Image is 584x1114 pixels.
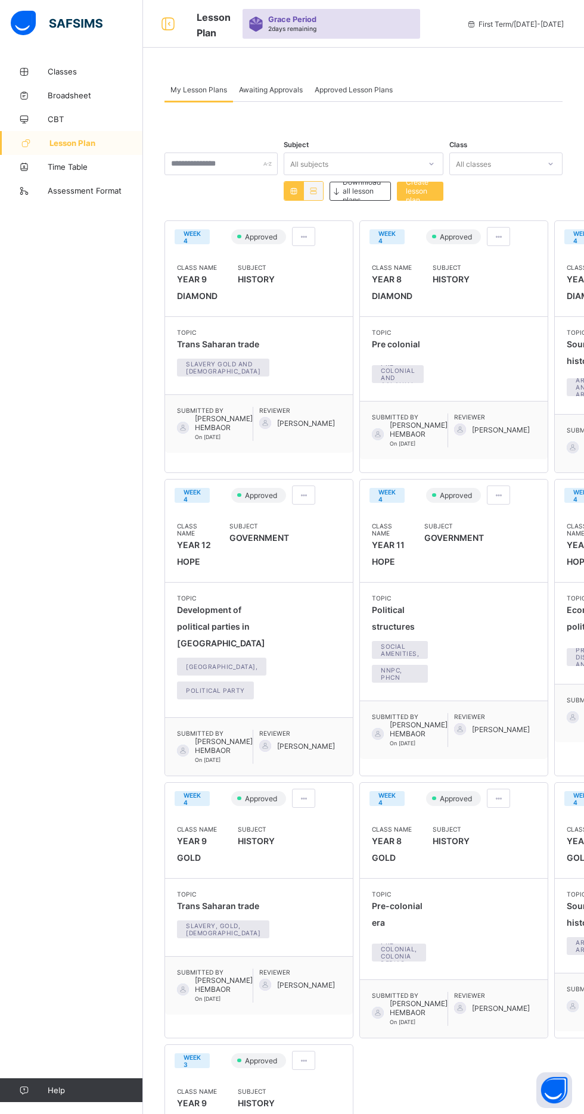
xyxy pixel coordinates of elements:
img: sticker-purple.71386a28dfed39d6af7621340158ba97.svg [248,17,263,32]
span: Trans Saharan trade [177,339,259,349]
span: Pre-colonial era [372,901,423,928]
span: Class Name [372,522,406,537]
span: Create lesson plan [406,178,434,204]
span: YEAR 11 HOPE [372,540,405,567]
span: 2 days remaining [268,25,316,32]
span: pre colonial, Colonia period [381,938,417,967]
span: [PERSON_NAME] HEMBAOR [390,720,448,738]
span: WEEK 4 [378,230,396,244]
span: HISTORY [433,833,476,849]
span: WEEK 4 [184,488,201,503]
span: Approved [244,232,281,241]
span: Approved [244,491,281,500]
span: [PERSON_NAME] HEMBAOR [195,737,253,755]
span: Approved [439,491,476,500]
span: [PERSON_NAME] HEMBAOR [195,414,253,432]
span: Topic [177,891,275,898]
span: HISTORY [238,271,281,288]
span: Class Name [177,826,220,833]
span: Subject [238,264,281,271]
span: Topic [372,891,432,898]
span: Downnload all lesson plans [343,178,381,204]
span: Broadsheet [48,91,143,100]
span: Subject [433,264,476,271]
span: Subject [229,522,289,530]
span: [PERSON_NAME] [472,1004,530,1013]
span: Reviewer [259,407,335,414]
span: Class Name [177,522,212,537]
span: Class Name [372,826,415,833]
span: [PERSON_NAME] [277,981,335,989]
span: Grace Period [268,15,316,24]
span: Time Table [48,162,143,172]
span: Topic [372,595,434,602]
span: Pre colonial [372,339,420,349]
span: On [DATE] [195,434,220,440]
span: Subject [238,826,281,833]
span: [PERSON_NAME] [277,742,335,751]
span: [PERSON_NAME] [277,419,335,428]
span: [PERSON_NAME] HEMBAOR [390,999,448,1017]
span: Lesson Plan [49,138,143,148]
span: HISTORY [433,271,476,288]
span: On [DATE] [390,1019,415,1025]
span: GOVERNMENT [424,530,484,546]
span: [PERSON_NAME] HEMBAOR [390,421,448,438]
span: Reviewer [454,713,530,720]
span: WEEK 3 [184,1054,201,1068]
span: Subject [238,1088,281,1095]
span: On [DATE] [195,757,220,763]
span: political party [186,687,245,694]
span: Approved [244,1056,281,1065]
span: YEAR 8 DIAMOND [372,274,412,301]
button: Open asap [536,1072,572,1108]
span: Subject [424,522,484,530]
span: Class Name [177,1088,220,1095]
span: On [DATE] [390,740,415,746]
span: Submitted By [372,713,448,720]
span: pre colonial and colonial [381,360,415,388]
span: Reviewer [454,992,530,999]
span: social amenities, [381,643,419,657]
span: On [DATE] [195,995,220,1002]
span: Submitted By [177,969,253,976]
img: safsims [11,11,102,36]
span: Subject [284,141,309,149]
div: All subjects [290,153,328,175]
span: slavery, Gold, [DEMOGRAPHIC_DATA] [186,922,260,936]
span: Class Name [177,264,220,271]
span: Approved [439,232,476,241]
span: Awaiting Approvals [239,85,303,94]
span: My Lesson Plans [170,85,227,94]
span: Help [48,1085,142,1095]
span: [PERSON_NAME] [472,725,530,734]
span: Lesson Plan [197,11,231,39]
span: Reviewer [259,730,335,737]
span: [GEOGRAPHIC_DATA], [186,663,257,670]
span: Topic [177,595,272,602]
span: [PERSON_NAME] [472,425,530,434]
span: [PERSON_NAME] HEMBAOR [195,976,253,994]
span: YEAR 8 GOLD [372,836,402,863]
span: Class Name [372,264,415,271]
span: Reviewer [259,969,335,976]
span: CBT [48,114,143,124]
span: WEEK 4 [184,792,201,806]
span: Reviewer [454,413,530,421]
span: Topic [177,329,275,336]
span: Development of political parties in [GEOGRAPHIC_DATA] [177,605,265,648]
span: Classes [48,67,143,76]
span: HISTORY [238,1095,281,1112]
span: On [DATE] [390,440,415,447]
span: Subject [433,826,476,833]
span: YEAR 12 HOPE [177,540,211,567]
span: Topic [372,329,430,336]
span: Submitted By [177,730,253,737]
span: GOVERNMENT [229,530,289,546]
span: YEAR 9 DIAMOND [177,274,218,301]
span: YEAR 9 GOLD [177,836,207,863]
span: Trans Saharan trade [177,901,259,911]
span: WEEK 4 [378,792,396,806]
span: Submitted By [372,992,448,999]
span: Political structures [372,605,415,631]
